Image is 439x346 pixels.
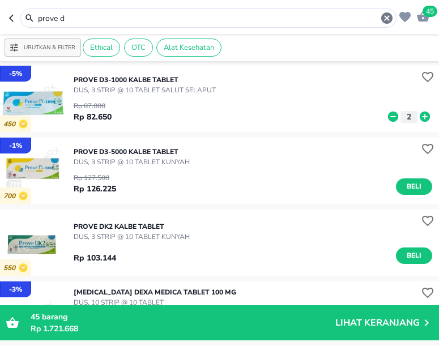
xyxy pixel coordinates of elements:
button: Urutkan & Filter [5,39,81,57]
p: [MEDICAL_DATA] Dexa Medica TABLET 100 MG [74,287,236,297]
span: 45 [423,6,437,17]
p: DUS, 3 STRIP @ 10 TABLET KUNYAH [74,157,190,167]
div: Alat Kesehatan [156,39,221,57]
div: Ethical [83,39,120,57]
div: OTC [124,39,153,57]
p: Rp 87.000 [74,101,112,111]
p: 450 [3,120,19,129]
p: DUS, 3 STRIP @ 10 TABLET SALUT SELAPUT [74,85,216,95]
p: PROVE DK2 Kalbe TABLET [74,221,190,232]
p: - 5 % [9,69,22,79]
p: Urutkan & Filter [24,44,75,52]
span: Beli [404,250,424,262]
span: Alat Kesehatan [157,42,221,53]
p: Rp 103.144 [74,252,116,264]
p: - 1 % [9,140,22,151]
p: PROVE D3-1000 Kalbe TABLET [74,75,216,85]
span: OTC [125,42,152,53]
p: Rp 127.500 [74,173,116,183]
input: Cari 4000+ produk di sini [37,12,380,24]
span: 45 [31,311,40,322]
p: Rp 126.225 [74,183,116,195]
span: Rp 1.721.668 [31,323,78,334]
p: DUS, 10 STRIP @ 10 TABLET [74,297,236,307]
span: Beli [404,181,424,193]
p: 700 [3,192,19,200]
button: Beli [396,247,432,264]
button: Beli [396,178,432,195]
p: barang [31,311,335,323]
p: Rp 82.650 [74,111,112,123]
button: 2 [400,111,417,123]
p: - 3 % [9,284,22,294]
span: Ethical [83,42,120,53]
p: PROVE D3-5000 Kalbe TABLET [74,147,190,157]
button: 45 [414,7,430,24]
p: 2 [404,111,414,123]
p: DUS, 3 STRIP @ 10 TABLET KUNYAH [74,232,190,242]
p: 550 [3,264,19,272]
